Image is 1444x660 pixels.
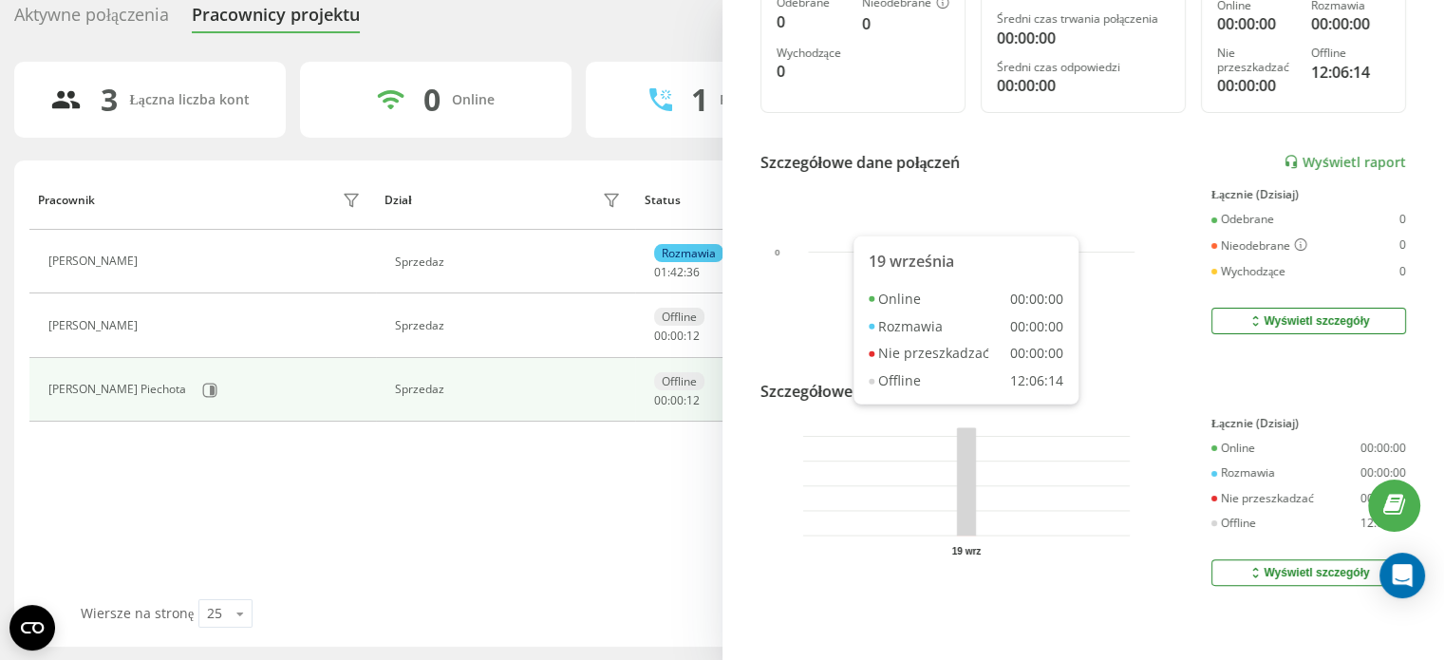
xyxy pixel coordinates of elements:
div: [PERSON_NAME] Piechota [48,383,191,396]
div: 0 [1399,213,1406,226]
text: 0 [775,247,780,257]
div: Sprzedaz [395,319,626,332]
div: Online [452,92,495,108]
div: : : [654,266,700,279]
button: Wyświetl szczegóły [1211,308,1406,334]
div: 19 września [869,252,1063,271]
div: 0 [1399,238,1406,254]
div: Offline [1211,517,1256,530]
div: Rozmawia [654,244,723,262]
span: 12 [686,328,700,344]
div: Status [645,194,681,207]
div: Wyświetl szczegóły [1247,565,1369,580]
div: Sprzedaz [395,255,626,269]
span: 12 [686,392,700,408]
div: Wychodzące [777,47,847,60]
div: 25 [207,604,222,623]
div: 00:00:00 [1010,318,1063,334]
span: 01 [654,264,667,280]
button: Open CMP widget [9,605,55,651]
div: Rozmawiają [720,92,796,108]
div: Nieodebrane [1211,238,1307,254]
div: Średni czas trwania połączenia [997,12,1170,26]
div: Pracownicy projektu [192,5,360,34]
div: 12:06:14 [1010,373,1063,389]
div: [PERSON_NAME] [48,255,142,268]
div: Łączna liczba kont [129,92,249,108]
span: 00 [654,392,667,408]
div: Pracownik [38,194,95,207]
div: : : [654,330,700,343]
div: Online [869,292,921,308]
div: Offline [654,308,704,326]
span: 42 [670,264,684,280]
div: Online [1211,442,1255,455]
div: [PERSON_NAME] [48,319,142,332]
div: Średni czas odpowiedzi [997,61,1170,74]
div: Open Intercom Messenger [1379,553,1425,598]
div: 00:00:00 [1311,12,1390,35]
div: 00:00:00 [1010,292,1063,308]
div: 0 [1399,265,1406,278]
div: Nie przeszkadzać [1211,492,1314,505]
span: 00 [670,392,684,408]
div: Rozmawia [869,318,943,334]
div: 1 [691,82,708,118]
span: 36 [686,264,700,280]
div: Sprzedaz [395,383,626,396]
div: 00:00:00 [997,74,1170,97]
button: Wyświetl szczegóły [1211,559,1406,586]
div: 00:00:00 [1360,492,1406,505]
div: Szczegółowe dane o statusie [760,380,966,403]
div: Aktywne połączenia [14,5,169,34]
div: 00:00:00 [1217,12,1296,35]
span: 00 [654,328,667,344]
div: : : [654,394,700,407]
div: 0 [777,60,847,83]
div: 00:00:00 [1360,442,1406,455]
div: Offline [869,373,921,389]
div: Offline [1311,47,1390,60]
span: Wiersze na stronę [81,604,194,622]
div: Wyświetl szczegóły [1247,313,1369,329]
span: 00 [670,328,684,344]
div: Łącznie (Dzisiaj) [1211,417,1406,430]
div: Dział [384,194,411,207]
div: 12:06:14 [1311,61,1390,84]
a: Wyświetl raport [1284,154,1406,170]
div: 12:06:14 [1360,517,1406,530]
div: 0 [423,82,441,118]
div: 00:00:00 [1217,74,1296,97]
div: Rozmawia [1211,466,1275,480]
div: 00:00:00 [1360,466,1406,480]
div: 00:00:00 [1010,346,1063,362]
div: Offline [654,372,704,390]
div: 0 [862,12,949,35]
div: Nie przeszkadzać [869,346,989,362]
div: Odebrane [1211,213,1274,226]
div: 3 [101,82,118,118]
div: Wychodzące [1211,265,1285,278]
text: 19 wrz [951,546,981,556]
div: 0 [777,10,847,33]
div: Nie przeszkadzać [1217,47,1296,74]
div: Szczegółowe dane połączeń [760,151,961,174]
div: 00:00:00 [997,27,1170,49]
div: Łącznie (Dzisiaj) [1211,188,1406,201]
